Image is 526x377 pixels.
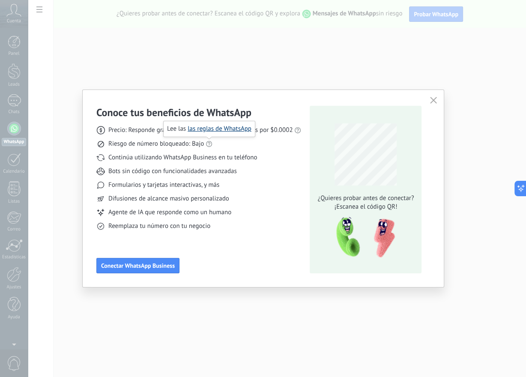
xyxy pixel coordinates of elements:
span: Formularios y tarjetas interactivas, y más [108,181,219,189]
span: Bots sin código con funcionalidades avanzadas [108,167,237,176]
span: Precio: Responde gratis o inicia nuevas conversaciones por $0.0002 [108,126,293,135]
span: ¿Quieres probar antes de conectar? [315,194,416,203]
span: Lee las [167,125,251,133]
span: Reemplaza tu número con tu negocio [108,222,210,230]
span: ¡Escanea el código QR! [315,203,416,211]
span: Agente de IA que responde como un humano [108,208,231,217]
a: las reglas de WhatsApp [188,125,251,133]
span: Conectar WhatsApp Business [101,263,175,269]
span: Continúa utilizando WhatsApp Business en tu teléfono [108,153,257,162]
span: Difusiones de alcance masivo personalizado [108,194,229,203]
span: Riesgo de número bloqueado: Bajo [108,140,204,148]
h3: Conoce tus beneficios de WhatsApp [96,106,251,119]
img: qr-pic-1x.png [329,215,397,260]
button: Conectar WhatsApp Business [96,258,179,273]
